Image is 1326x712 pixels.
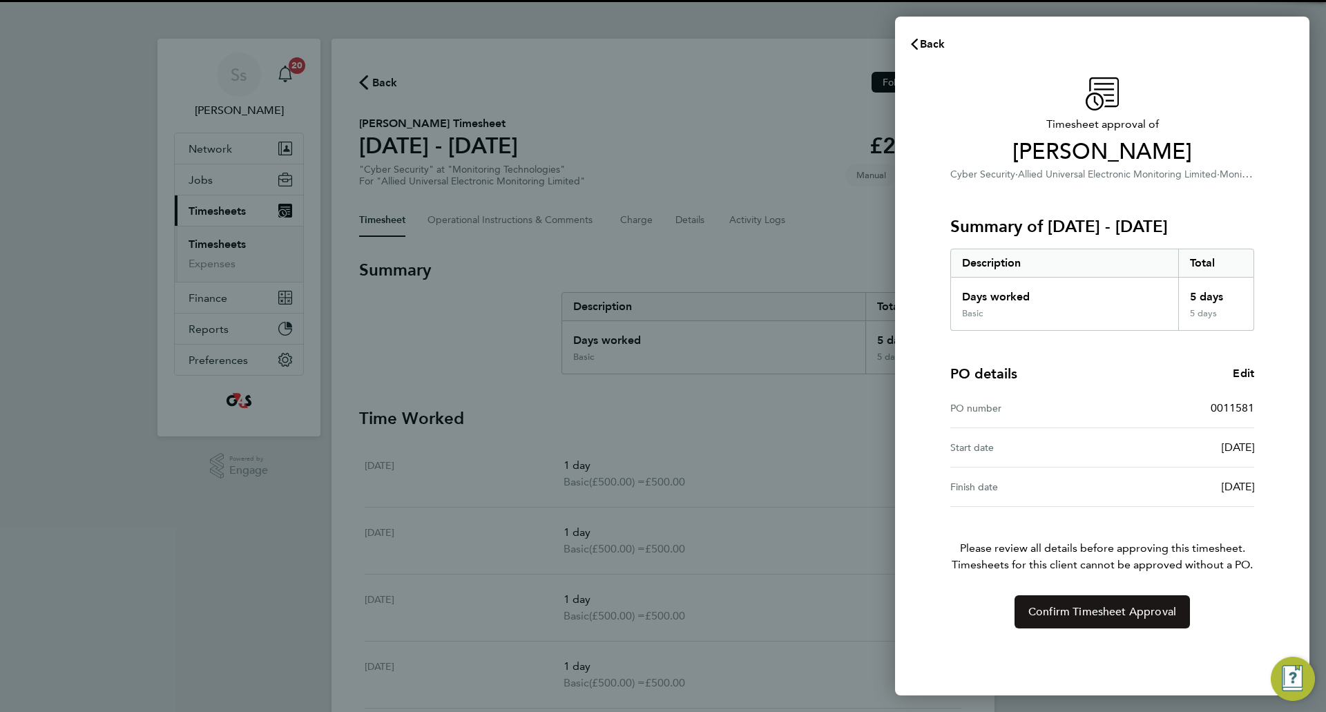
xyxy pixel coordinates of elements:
[1015,169,1018,180] span: ·
[950,169,1015,180] span: Cyber Security
[895,30,959,58] button: Back
[1178,308,1254,330] div: 5 days
[951,249,1178,277] div: Description
[1102,479,1254,495] div: [DATE]
[1178,249,1254,277] div: Total
[1233,365,1254,382] a: Edit
[950,364,1017,383] h4: PO details
[1102,439,1254,456] div: [DATE]
[950,479,1102,495] div: Finish date
[1018,169,1217,180] span: Allied Universal Electronic Monitoring Limited
[950,116,1254,133] span: Timesheet approval of
[1028,605,1176,619] span: Confirm Timesheet Approval
[950,439,1102,456] div: Start date
[1271,657,1315,701] button: Engage Resource Center
[1233,367,1254,380] span: Edit
[1015,595,1190,628] button: Confirm Timesheet Approval
[962,308,983,319] div: Basic
[1217,169,1220,180] span: ·
[1211,401,1254,414] span: 0011581
[934,557,1271,573] span: Timesheets for this client cannot be approved without a PO.
[950,215,1254,238] h3: Summary of [DATE] - [DATE]
[934,507,1271,573] p: Please review all details before approving this timesheet.
[950,138,1254,166] span: [PERSON_NAME]
[1178,278,1254,308] div: 5 days
[951,278,1178,308] div: Days worked
[950,400,1102,416] div: PO number
[920,37,945,50] span: Back
[950,249,1254,331] div: Summary of 18 - 24 Aug 2025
